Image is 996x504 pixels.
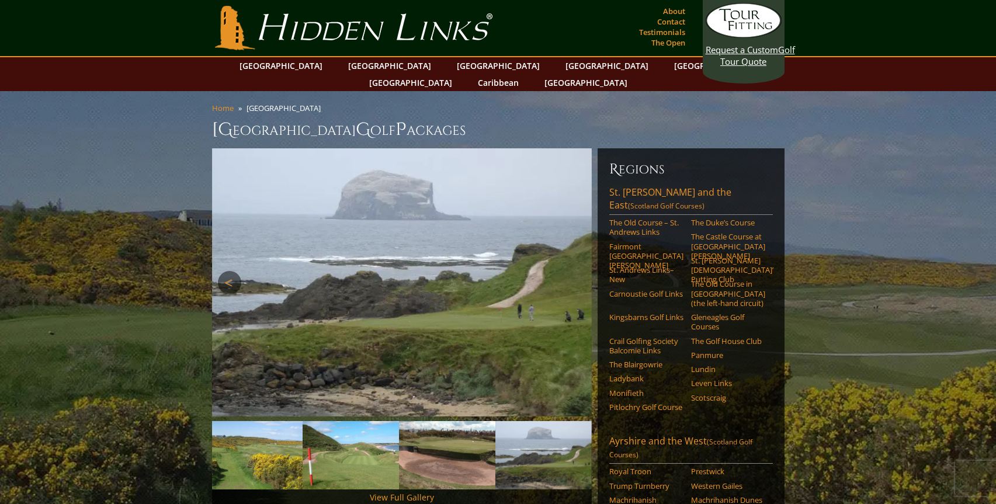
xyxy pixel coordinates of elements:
[609,242,683,270] a: Fairmont [GEOGRAPHIC_DATA][PERSON_NAME]
[451,57,546,74] a: [GEOGRAPHIC_DATA]
[691,378,765,388] a: Leven Links
[609,481,683,491] a: Trump Turnberry
[609,360,683,369] a: The Blairgowrie
[691,393,765,402] a: Scotscraig
[370,492,434,503] a: View Full Gallery
[609,437,752,460] span: (Scotland Golf Courses)
[691,336,765,346] a: The Golf House Club
[660,3,688,19] a: About
[609,435,773,464] a: Ayrshire and the West(Scotland Golf Courses)
[247,103,325,113] li: [GEOGRAPHIC_DATA]
[212,103,234,113] a: Home
[691,481,765,491] a: Western Gailes
[609,160,773,179] h6: Regions
[395,118,407,141] span: P
[356,118,370,141] span: G
[668,57,763,74] a: [GEOGRAPHIC_DATA]
[609,374,683,383] a: Ladybank
[560,57,654,74] a: [GEOGRAPHIC_DATA]
[648,34,688,51] a: The Open
[691,312,765,332] a: Gleneagles Golf Courses
[691,279,765,308] a: The Old Course in [GEOGRAPHIC_DATA] (the left-hand circuit)
[609,186,773,215] a: St. [PERSON_NAME] and the East(Scotland Golf Courses)
[539,74,633,91] a: [GEOGRAPHIC_DATA]
[691,467,765,476] a: Prestwick
[691,364,765,374] a: Lundin
[636,24,688,40] a: Testimonials
[628,201,705,211] span: (Scotland Golf Courses)
[234,57,328,74] a: [GEOGRAPHIC_DATA]
[691,256,765,284] a: St. [PERSON_NAME] [DEMOGRAPHIC_DATA]’ Putting Club
[609,265,683,284] a: St. Andrews Links–New
[609,402,683,412] a: Pitlochry Golf Course
[609,467,683,476] a: Royal Troon
[609,336,683,356] a: Crail Golfing Society Balcomie Links
[212,118,785,141] h1: [GEOGRAPHIC_DATA] olf ackages
[609,218,683,237] a: The Old Course – St. Andrews Links
[691,218,765,227] a: The Duke’s Course
[609,388,683,398] a: Monifieth
[472,74,525,91] a: Caribbean
[609,312,683,322] a: Kingsbarns Golf Links
[706,3,782,67] a: Request a CustomGolf Tour Quote
[218,271,241,294] a: Previous
[691,350,765,360] a: Panmure
[609,289,683,298] a: Carnoustie Golf Links
[363,74,458,91] a: [GEOGRAPHIC_DATA]
[342,57,437,74] a: [GEOGRAPHIC_DATA]
[691,232,765,260] a: The Castle Course at [GEOGRAPHIC_DATA][PERSON_NAME]
[706,44,778,55] span: Request a Custom
[654,13,688,30] a: Contact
